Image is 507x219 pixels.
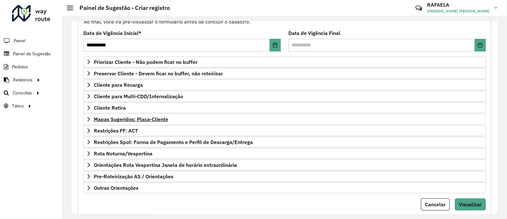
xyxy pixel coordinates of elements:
[459,201,482,208] span: Visualizar
[455,198,486,210] button: Visualizar
[83,137,486,147] a: Restrições Spot: Forma de Pagamento e Perfil de Descarga/Entrega
[94,71,223,76] span: Preservar Cliente - Devem ficar no buffer, não roteirizar
[425,201,446,208] span: Cancelar
[94,94,183,99] span: Cliente para Multi-CDD/Internalização
[83,102,486,113] a: Cliente Retira
[13,90,32,96] span: Consultas
[288,29,340,37] label: Data de Vigência Final
[427,2,490,8] h3: RAFAELA
[94,185,138,190] span: Outras Orientações
[94,59,197,65] span: Priorizar Cliente - Não podem ficar no buffer
[83,148,486,159] a: Rota Noturna/Vespertina
[94,140,253,145] span: Restrições Spot: Forma de Pagamento e Perfil de Descarga/Entrega
[83,29,141,37] label: Data de Vigência Inicial
[94,117,168,122] span: Mapas Sugeridos: Placa-Cliente
[83,125,486,136] a: Restrições FF: ACT
[83,114,486,125] a: Mapas Sugeridos: Placa-Cliente
[94,174,173,179] span: Pre-Roteirização AS / Orientações
[13,51,51,57] span: Painel de Sugestão
[83,182,486,193] a: Outras Orientações
[94,82,143,87] span: Cliente para Recarga
[475,39,486,51] button: Choose Date
[83,171,486,182] a: Pre-Roteirização AS / Orientações
[270,39,281,51] button: Choose Date
[94,151,152,156] span: Rota Noturna/Vespertina
[83,79,486,90] a: Cliente para Recarga
[73,4,170,11] h2: Painel de Sugestão - Criar registro
[94,128,138,133] span: Restrições FF: ACT
[83,91,486,102] a: Cliente para Multi-CDD/Internalização
[14,38,25,44] span: Painel
[12,64,28,70] span: Pedidos
[427,8,490,14] span: [PERSON_NAME] [PERSON_NAME]
[83,68,486,79] a: Preservar Cliente - Devem ficar no buffer, não roteirizar
[412,1,426,15] a: Contato Rápido
[83,160,486,170] a: Orientações Rota Vespertina Janela de horário extraordinária
[13,77,33,83] span: Relatórios
[94,105,126,110] span: Cliente Retira
[83,57,486,67] a: Priorizar Cliente - Não podem ficar no buffer
[12,103,24,109] span: Tático
[94,162,237,168] span: Orientações Rota Vespertina Janela de horário extraordinária
[421,198,450,210] button: Cancelar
